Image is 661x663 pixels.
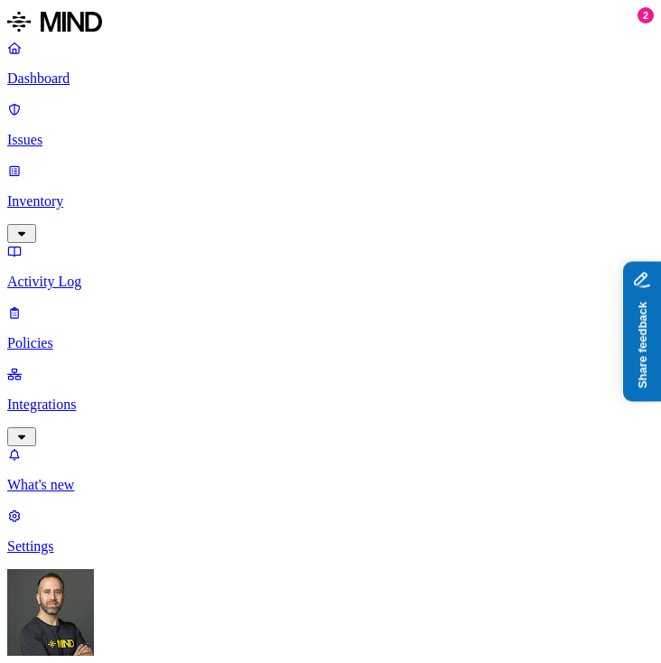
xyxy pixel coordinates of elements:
img: Tom Mayblum [7,569,94,656]
a: Settings [7,508,654,555]
p: Activity Log [7,274,654,290]
p: What's new [7,477,654,493]
a: Issues [7,101,654,148]
p: Integrations [7,397,654,413]
a: Inventory [7,163,654,240]
div: 2 [638,7,654,23]
p: Dashboard [7,70,654,87]
a: Policies [7,304,654,351]
p: Inventory [7,193,654,210]
a: MIND [7,7,654,40]
a: Dashboard [7,40,654,87]
img: MIND [7,7,102,36]
iframe: Marker.io feedback button [623,262,661,402]
p: Policies [7,335,654,351]
p: Settings [7,538,654,555]
p: Issues [7,132,654,148]
a: Activity Log [7,243,654,290]
a: What's new [7,446,654,493]
a: Integrations [7,366,654,444]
